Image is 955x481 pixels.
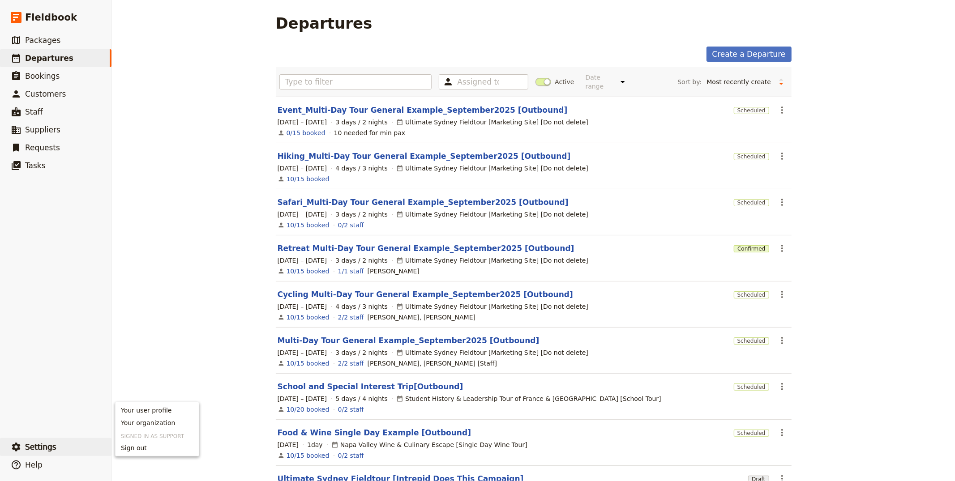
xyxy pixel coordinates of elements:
span: Staff [25,107,43,116]
span: Scheduled [734,383,769,391]
span: Fieldbook [25,11,77,24]
span: Settings [25,443,56,451]
a: Hiking_Multi-Day Tour General Example_September2025 [Outbound] [278,151,571,162]
span: Help [25,460,43,469]
span: [DATE] – [DATE] [278,118,327,127]
span: Scheduled [734,291,769,298]
span: 4 days / 3 nights [335,164,388,173]
a: 0/2 staff [338,221,364,230]
span: Suppliers [25,125,60,134]
span: Scheduled [734,337,769,345]
a: View the bookings for this departure [287,359,330,368]
span: Scheduled [734,153,769,160]
span: [DATE] – [DATE] [278,256,327,265]
a: Food & Wine Single Day Example [Outbound] [278,427,471,438]
a: View the bookings for this departure [287,451,330,460]
span: [DATE] – [DATE] [278,394,327,403]
a: View the bookings for this departure [287,267,330,276]
span: 3 days / 2 nights [335,210,388,219]
span: Scheduled [734,199,769,206]
a: 0/2 staff [338,405,364,414]
a: Cycling Multi-Day Tour General Example_September2025 [Outbound] [278,289,573,300]
a: View the bookings for this departure [287,313,330,322]
span: 1 day [307,440,323,449]
div: Ultimate Sydney Fieldtour [Marketing Site] [Do not delete] [396,302,588,311]
h1: Departures [276,14,373,32]
a: 2/2 staff [338,359,364,368]
button: Actions [775,195,790,210]
div: Student History & Leadership Tour of France & [GEOGRAPHIC_DATA] [School Tour] [396,394,661,403]
a: View the bookings for this departure [287,221,330,230]
a: Event_Multi-Day Tour General Example_September2025 [Outbound] [278,105,568,115]
select: Sort by: [703,75,775,89]
span: 3 days / 2 nights [335,256,388,265]
a: Your organization [116,417,199,429]
span: Active [555,77,574,86]
div: 10 needed for min pax [334,128,406,137]
a: Create a Departure [707,47,792,62]
span: Requests [25,143,60,152]
button: Actions [775,379,790,394]
span: 3 days / 2 nights [335,348,388,357]
span: Sign out [121,443,147,452]
span: [DATE] [278,440,299,449]
a: Your user profile [116,404,199,417]
span: Silvana [368,267,420,276]
a: Multi-Day Tour General Example_September2025 [Outbound] [278,335,540,346]
span: [DATE] – [DATE] [278,348,327,357]
a: 1/1 staff [338,267,364,276]
span: Scheduled [734,430,769,437]
a: View the bookings for this departure [287,175,330,183]
button: Actions [775,425,790,440]
span: Scheduled [734,107,769,114]
span: Your organization [121,418,175,427]
span: Your user profile [121,406,172,415]
input: Type to filter [279,74,432,89]
span: Customers [25,89,66,98]
span: [DATE] – [DATE] [278,164,327,173]
div: Napa Valley Wine & Culinary Escape [Single Day Wine Tour] [331,440,527,449]
div: Ultimate Sydney Fieldtour [Marketing Site] [Do not delete] [396,118,588,127]
a: 0/2 staff [338,451,364,460]
input: Assigned to [457,77,499,87]
button: Actions [775,102,790,118]
button: Actions [775,287,790,302]
a: 2/2 staff [338,313,364,322]
a: View the bookings for this departure [287,405,330,414]
span: 3 days / 2 nights [335,118,388,127]
div: Ultimate Sydney Fieldtour [Marketing Site] [Do not delete] [396,348,588,357]
h3: Signed in as Support [116,429,199,440]
span: 4 days / 3 nights [335,302,388,311]
span: Bookings [25,72,60,81]
div: Ultimate Sydney Fieldtour [Marketing Site] [Do not delete] [396,210,588,219]
span: Departures [25,54,73,63]
span: [DATE] – [DATE] [278,302,327,311]
span: Confirmed [734,245,769,252]
button: Actions [775,333,790,348]
span: Packages [25,36,60,45]
a: Retreat Multi-Day Tour General Example_September2025 [Outbound] [278,243,574,254]
button: Actions [775,241,790,256]
a: School and Special Interest Trip[Outbound] [278,381,463,392]
span: 5 days / 4 nights [335,394,388,403]
a: View the bookings for this departure [287,128,325,137]
button: Sign out of support+onboarding@fieldbooksoftware.com [116,442,199,454]
button: Change sort direction [775,75,788,89]
span: Silvana, Pam Beesly [368,313,476,322]
div: Ultimate Sydney Fieldtour [Marketing Site] [Do not delete] [396,164,588,173]
span: [DATE] – [DATE] [278,210,327,219]
span: Tasks [25,161,46,170]
span: Sort by: [677,77,702,86]
span: Silvana, Dwight Schrute [Staff] [368,359,497,368]
button: Actions [775,149,790,164]
div: Ultimate Sydney Fieldtour [Marketing Site] [Do not delete] [396,256,588,265]
a: Safari_Multi-Day Tour General Example_September2025 [Outbound] [278,197,569,208]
